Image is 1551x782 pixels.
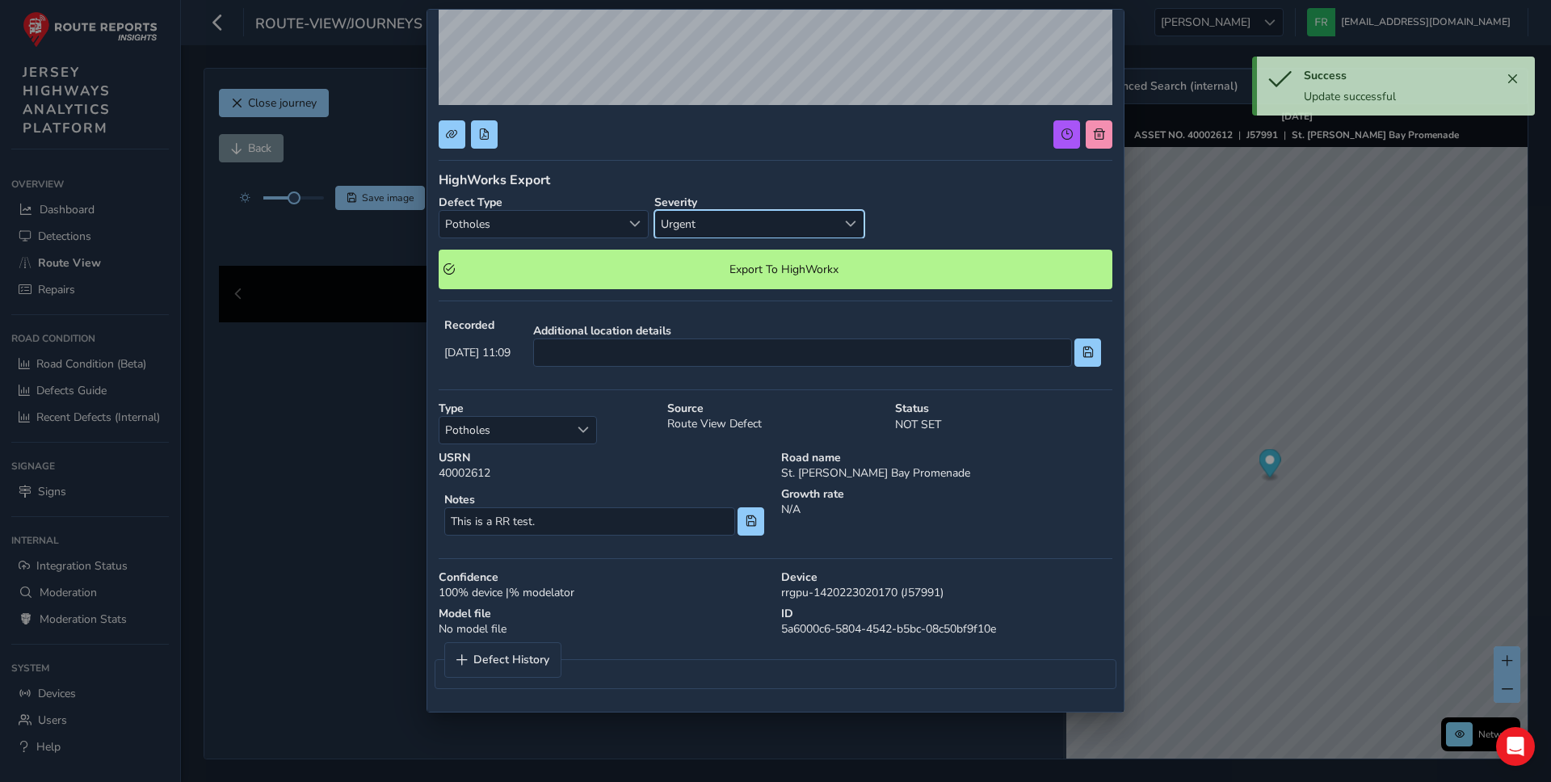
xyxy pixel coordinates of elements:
[781,450,1112,465] strong: Road name
[439,250,1112,289] button: Export To HighWorkx
[781,606,1112,621] strong: ID
[439,211,621,238] span: Potholes
[439,606,770,621] strong: Model file
[439,195,502,210] strong: Defect Type
[1501,68,1524,90] button: Close
[473,654,549,666] span: Defect History
[444,345,511,360] span: [DATE] 11:09
[667,401,885,416] strong: Source
[895,401,1112,416] strong: Status
[775,444,1118,486] div: St. [PERSON_NAME] Bay Promenade
[895,416,1112,433] p: NOT SET
[460,262,1108,277] span: Export To HighWorkx
[433,600,775,642] div: No model file
[781,570,1112,585] strong: Device
[533,323,1101,338] strong: Additional location details
[837,211,864,238] div: Select severity
[439,570,770,585] strong: Confidence
[621,211,648,238] div: Select a type
[439,401,656,416] strong: Type
[775,600,1118,642] div: 5a6000c6-5804-4542-b5bc-08c50bf9f10e
[1304,89,1501,104] div: Update successful
[439,450,770,465] strong: USRN
[570,417,596,444] div: Select a type
[662,395,890,450] div: Route View Defect
[439,171,1112,189] div: HighWorks Export
[433,444,775,486] div: 40002612
[433,564,775,606] div: 100 % device | % modelator
[655,211,837,238] span: Urgent
[444,317,511,333] strong: Recorded
[654,195,697,210] strong: Severity
[439,417,570,444] span: Potholes
[775,564,1118,606] div: rrgpu-1420223020170 (J57991)
[781,486,1112,502] strong: Growth rate
[1496,727,1535,766] div: Open Intercom Messenger
[1304,68,1347,83] span: Success
[444,492,764,507] strong: Notes
[445,643,561,677] a: Defect History
[775,481,1118,547] div: N/A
